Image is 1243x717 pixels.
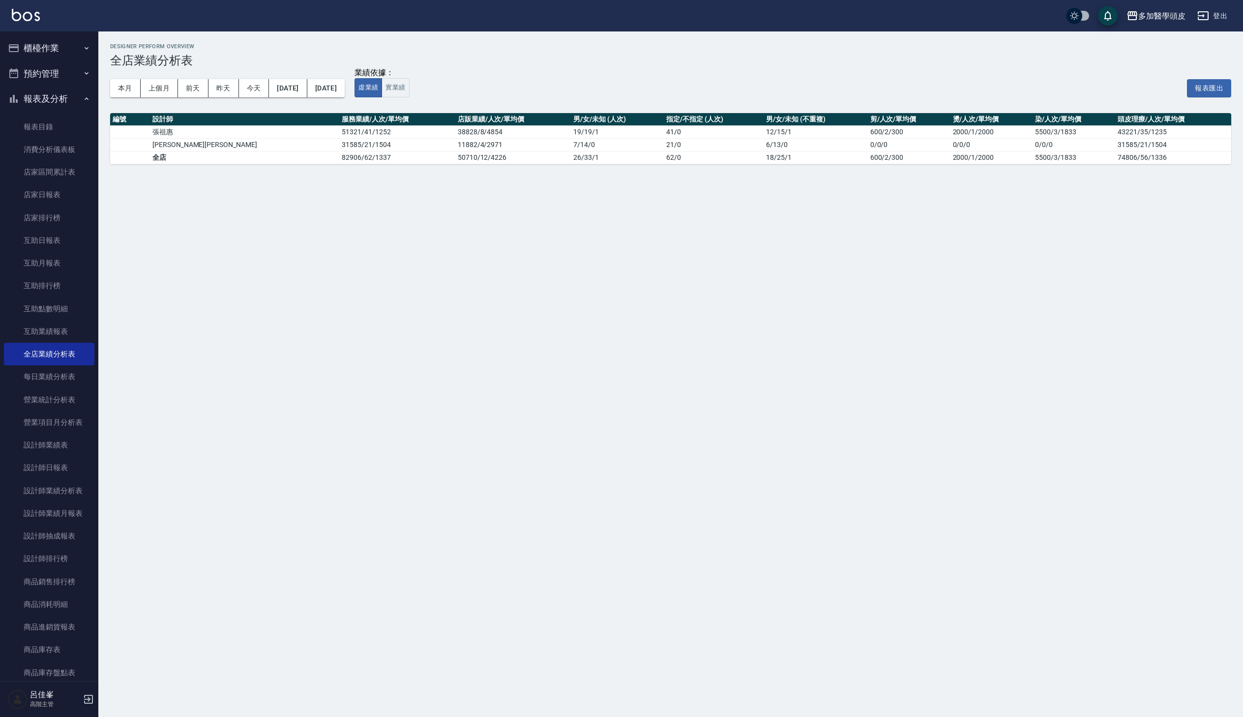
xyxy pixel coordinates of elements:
td: 0/0/0 [868,138,950,151]
a: 設計師業績月報表 [4,502,94,525]
table: a dense table [110,113,1231,164]
th: 指定/不指定 (人次) [664,113,764,126]
td: 43221/35/1235 [1115,125,1231,138]
th: 剪/人次/單均價 [868,113,950,126]
th: 男/女/未知 (人次) [571,113,664,126]
td: 600/2/300 [868,151,950,164]
button: 上個月 [141,79,178,97]
a: 商品庫存表 [4,638,94,661]
td: 11882 / 4 / 2971 [455,138,571,151]
td: [PERSON_NAME][PERSON_NAME] [150,138,339,151]
button: 櫃檯作業 [4,35,94,61]
td: 600/2/300 [868,125,950,138]
button: 前天 [178,79,208,97]
a: 店家日報表 [4,183,94,206]
img: Person [8,689,28,709]
td: 5500/3/1833 [1033,151,1115,164]
a: 設計師排行榜 [4,547,94,570]
a: 設計師日報表 [4,456,94,479]
a: 每日業績分析表 [4,365,94,388]
div: 多加醫學頭皮 [1138,10,1185,22]
td: 31585 / 21 / 1504 [339,138,455,151]
td: 5500/3/1833 [1033,125,1115,138]
p: 高階主管 [30,700,80,709]
td: 21 / 0 [664,138,764,151]
td: 2000/1/2000 [950,125,1033,138]
button: [DATE] [307,79,345,97]
a: 店家排行榜 [4,207,94,229]
h2: Designer Perform Overview [110,43,1231,50]
a: 營業統計分析表 [4,388,94,411]
button: 實業績 [382,78,409,97]
td: 26 / 33 / 1 [571,151,664,164]
td: 全店 [150,151,339,164]
button: 多加醫學頭皮 [1123,6,1189,26]
td: 7 / 14 / 0 [571,138,664,151]
th: 男/女/未知 (不重複) [764,113,867,126]
a: 互助月報表 [4,252,94,274]
button: 虛業績 [355,78,382,97]
td: 62 / 0 [664,151,764,164]
a: 商品銷售排行榜 [4,570,94,593]
a: 營業項目月分析表 [4,411,94,434]
button: 今天 [239,79,269,97]
td: 6 / 13 / 0 [764,138,867,151]
img: Logo [12,9,40,21]
td: 張祖惠 [150,125,339,138]
td: 31585/21/1504 [1115,138,1231,151]
td: 74806/56/1336 [1115,151,1231,164]
td: 41 / 0 [664,125,764,138]
a: 設計師業績表 [4,434,94,456]
a: 消費分析儀表板 [4,138,94,161]
button: 昨天 [208,79,239,97]
button: 報表及分析 [4,86,94,112]
th: 燙/人次/單均價 [950,113,1033,126]
button: [DATE] [269,79,307,97]
th: 服務業績/人次/單均價 [339,113,455,126]
a: 商品消耗明細 [4,593,94,616]
td: 50710 / 12 / 4226 [455,151,571,164]
td: 0/0/0 [950,138,1033,151]
button: 報表匯出 [1187,79,1231,97]
button: 登出 [1193,7,1231,25]
a: 互助排行榜 [4,274,94,297]
td: 0/0/0 [1033,138,1115,151]
th: 染/人次/單均價 [1033,113,1115,126]
a: 商品庫存盤點表 [4,661,94,684]
td: 38828 / 8 / 4854 [455,125,571,138]
a: 商品進銷貨報表 [4,616,94,638]
th: 設計師 [150,113,339,126]
th: 店販業績/人次/單均價 [455,113,571,126]
a: 報表目錄 [4,116,94,138]
a: 設計師抽成報表 [4,525,94,547]
a: 店家區間累計表 [4,161,94,183]
a: 互助點數明細 [4,298,94,320]
div: 業績依據： [355,68,409,78]
th: 編號 [110,113,150,126]
a: 報表匯出 [1187,83,1231,92]
a: 設計師業績分析表 [4,479,94,502]
button: save [1098,6,1118,26]
a: 全店業績分析表 [4,343,94,365]
td: 12 / 15 / 1 [764,125,867,138]
td: 51321 / 41 / 1252 [339,125,455,138]
th: 頭皮理療/人次/單均價 [1115,113,1231,126]
button: 本月 [110,79,141,97]
a: 互助業績報表 [4,320,94,343]
td: 18 / 25 / 1 [764,151,867,164]
h5: 呂佳峯 [30,690,80,700]
h3: 全店業績分析表 [110,54,1231,67]
td: 19 / 19 / 1 [571,125,664,138]
a: 互助日報表 [4,229,94,252]
td: 2000/1/2000 [950,151,1033,164]
td: 82906 / 62 / 1337 [339,151,455,164]
button: 預約管理 [4,61,94,87]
